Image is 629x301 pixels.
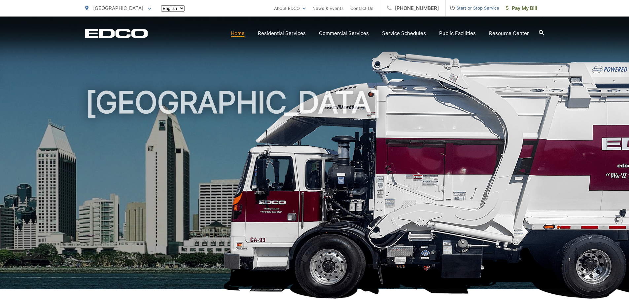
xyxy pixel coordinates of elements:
a: News & Events [312,4,344,12]
span: [GEOGRAPHIC_DATA] [93,5,143,11]
a: Contact Us [350,4,373,12]
a: Home [231,29,245,37]
a: Resource Center [489,29,529,37]
span: Pay My Bill [506,4,537,12]
a: Residential Services [258,29,306,37]
a: About EDCO [274,4,306,12]
h1: [GEOGRAPHIC_DATA] [85,86,544,295]
a: Public Facilities [439,29,476,37]
a: Commercial Services [319,29,369,37]
a: EDCD logo. Return to the homepage. [85,29,148,38]
a: Service Schedules [382,29,426,37]
select: Select a language [161,5,185,12]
